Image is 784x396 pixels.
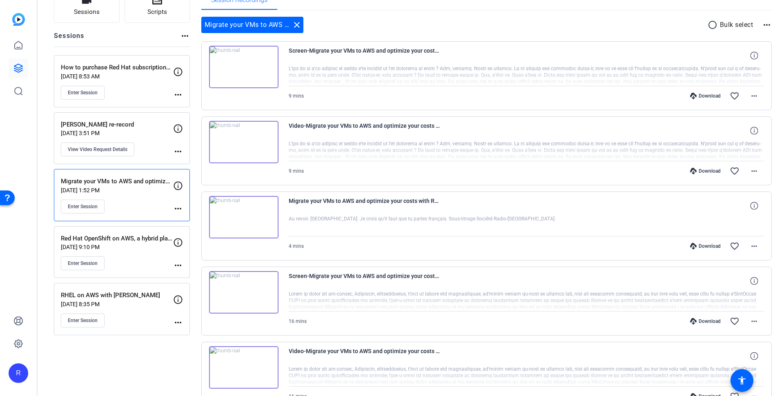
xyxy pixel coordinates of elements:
mat-icon: favorite_border [730,316,739,326]
span: Video-Migrate your VMs to AWS and optimize your costs with Red Hat OpenShift on AWS-[PERSON_NAME]... [289,346,440,366]
div: Download [686,243,725,249]
button: Enter Session [61,314,105,327]
mat-icon: more_horiz [173,90,183,100]
span: 16 mins [289,318,307,324]
div: R [9,363,28,383]
button: Enter Session [61,86,105,100]
span: Scripts [147,7,167,17]
div: Download [686,93,725,99]
button: Enter Session [61,200,105,214]
span: Enter Session [68,317,98,324]
span: Enter Session [68,260,98,267]
mat-icon: favorite_border [730,166,739,176]
mat-icon: more_horiz [173,147,183,156]
span: Video-Migrate your VMs to AWS and optimize your costs with Red Hat OpenShift on AWS-[PERSON_NAME]... [289,121,440,140]
img: thumb-nail [209,121,278,163]
span: View Video Request Details [68,146,127,153]
img: thumb-nail [209,196,278,238]
p: [DATE] 3:51 PM [61,130,173,136]
div: Download [686,168,725,174]
mat-icon: more_horiz [762,20,772,30]
mat-icon: radio_button_unchecked [708,20,720,30]
mat-icon: more_horiz [749,316,759,326]
mat-icon: more_horiz [749,91,759,101]
mat-icon: more_horiz [173,260,183,270]
img: thumb-nail [209,271,278,314]
p: [PERSON_NAME] re-record [61,120,173,129]
mat-icon: more_horiz [180,31,190,41]
span: Migrate your VMs to AWS and optimize your costs with Red Hat OpenShift on AWS-[PERSON_NAME]-2025-... [289,196,440,216]
span: Screen-Migrate your VMs to AWS and optimize your costs with Red Hat OpenShift on AWS-[PERSON_NAME... [289,46,440,65]
span: 9 mins [289,168,304,174]
p: How to purchase Red Hat subscriptions through AWS? [61,63,173,72]
img: thumb-nail [209,346,278,389]
p: [DATE] 8:35 PM [61,301,173,307]
span: 9 mins [289,93,304,99]
mat-icon: more_horiz [173,204,183,214]
p: RHEL on AWS with [PERSON_NAME] [61,291,173,300]
button: View Video Request Details [61,142,134,156]
mat-icon: close [292,20,302,30]
div: Migrate your VMs to AWS and optimize your costs with Red Hat OpenShift on AWS [201,17,303,33]
span: 4 mins [289,243,304,249]
p: [DATE] 9:10 PM [61,244,173,250]
span: Sessions [74,7,100,17]
span: Screen-Migrate your VMs to AWS and optimize your costs with Red Hat OpenShift on AWS-[PERSON_NAME... [289,271,440,291]
mat-icon: more_horiz [173,318,183,327]
div: Download [686,318,725,325]
mat-icon: favorite_border [730,91,739,101]
span: Enter Session [68,89,98,96]
img: blue-gradient.svg [12,13,25,26]
button: Enter Session [61,256,105,270]
p: [DATE] 8:53 AM [61,73,173,80]
p: Migrate your VMs to AWS and optimize your costs with Red Hat OpenShift on AWS [61,177,173,186]
mat-icon: more_horiz [749,166,759,176]
h2: Sessions [54,31,85,47]
mat-icon: favorite_border [730,241,739,251]
span: Enter Session [68,203,98,210]
mat-icon: more_horiz [749,241,759,251]
p: Red Hat OpenShift on AWS, a hybrid platform with [PERSON_NAME] [61,234,173,243]
p: [DATE] 1:52 PM [61,187,173,194]
p: Bulk select [720,20,753,30]
mat-icon: accessibility [737,376,747,385]
img: thumb-nail [209,46,278,88]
